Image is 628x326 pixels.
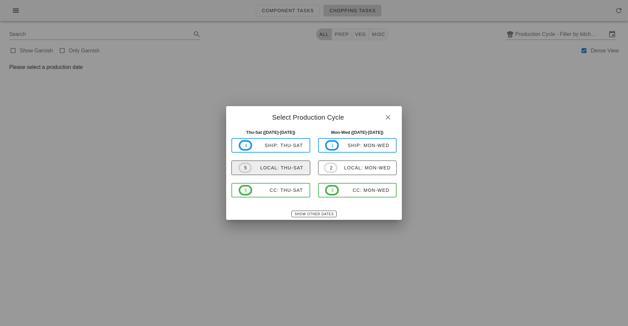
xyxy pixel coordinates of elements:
button: 2local: Mon-Wed [318,161,397,175]
div: local: Thu-Sat [252,165,303,170]
span: 2 [329,164,332,171]
div: local: Mon-Wed [338,165,391,170]
div: CC: Thu-Sat [252,188,303,193]
button: Show Other Dates [291,211,337,217]
div: CC: Mon-Wed [339,188,390,193]
span: 4 [244,142,247,149]
span: 1 [331,142,333,149]
div: ship: Mon-Wed [339,143,390,148]
div: ship: Thu-Sat [252,143,303,148]
strong: Thu-Sat ([DATE]-[DATE]) [246,130,295,135]
span: 3 [331,187,333,194]
span: 5 [244,164,247,171]
span: Show Other Dates [294,212,334,216]
strong: Mon-Wed ([DATE]-[DATE]) [331,130,384,135]
button: 5local: Thu-Sat [231,161,310,175]
span: 6 [244,187,247,194]
button: 4ship: Thu-Sat [231,138,310,153]
button: 3CC: Mon-Wed [318,183,397,197]
button: 1ship: Mon-Wed [318,138,397,153]
div: Select Production Cycle [226,106,402,127]
button: 6CC: Thu-Sat [231,183,310,197]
